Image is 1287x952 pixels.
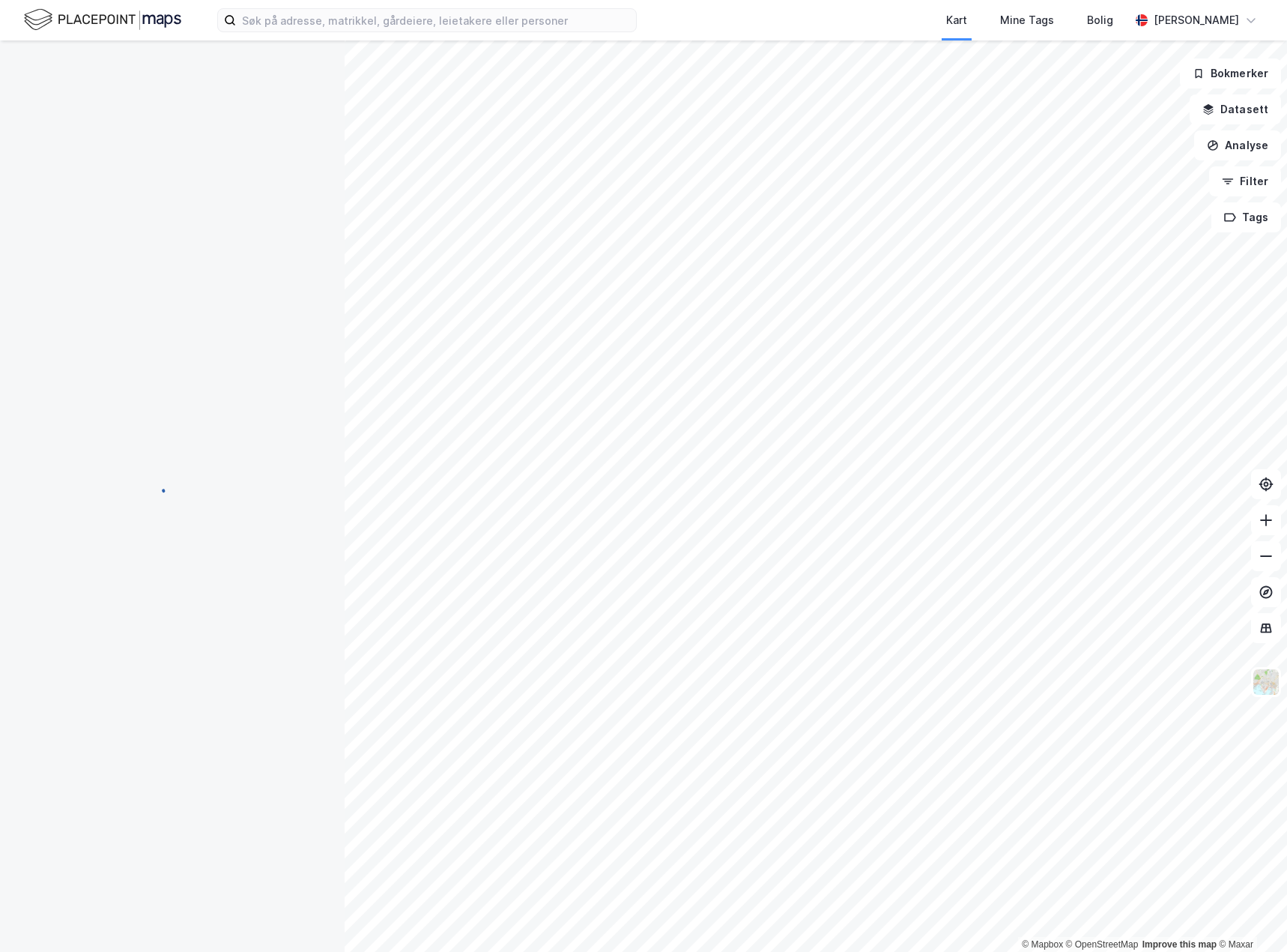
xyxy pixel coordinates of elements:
input: Søk på adresse, matrikkel, gårdeiere, leietakere eller personer [236,9,636,31]
div: [PERSON_NAME] [1154,11,1239,29]
button: Bokmerker [1180,58,1281,88]
button: Tags [1211,202,1281,232]
img: Z [1252,668,1280,696]
img: spinner.a6d8c91a73a9ac5275cf975e30b51cfb.svg [160,475,184,499]
div: Bolig [1087,11,1113,29]
button: Filter [1209,166,1281,196]
div: Kontrollprogram for chat [1212,880,1287,952]
button: Datasett [1190,94,1281,124]
div: Mine Tags [1000,11,1054,29]
a: Improve this map [1142,939,1217,950]
a: Mapbox [1022,939,1063,950]
button: Analyse [1194,130,1281,160]
img: logo.f888ab2527a4732fd821a326f86c7f29.svg [24,7,181,33]
a: OpenStreetMap [1066,939,1139,950]
div: Kart [946,11,967,29]
iframe: Chat Widget [1212,880,1287,952]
